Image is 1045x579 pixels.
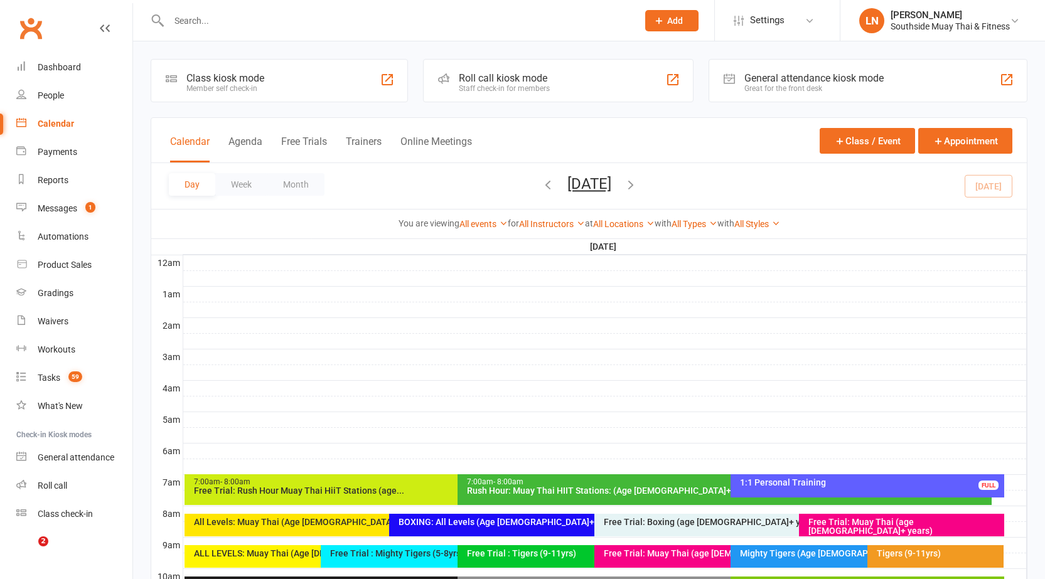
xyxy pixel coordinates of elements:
[16,336,132,364] a: Workouts
[466,549,715,558] div: Free Trial : Tigers (9-11yrs)
[891,9,1010,21] div: [PERSON_NAME]
[739,549,989,558] div: Mighty Tigers (Age [DEMOGRAPHIC_DATA])
[820,128,915,154] button: Class / Event
[459,84,550,93] div: Staff check-in for members
[68,371,82,382] span: 59
[672,219,717,229] a: All Types
[978,481,999,490] div: FULL
[38,90,64,100] div: People
[193,486,716,495] div: Free Trial: Rush Hour Muay Thai HiiT Stations (age...
[38,231,88,242] div: Automations
[38,288,73,298] div: Gradings
[645,10,699,31] button: Add
[151,317,183,333] th: 2am
[603,518,989,526] div: Free Trial: Boxing (age [DEMOGRAPHIC_DATA]+ years)
[220,477,250,486] span: - 8:00am
[38,452,114,462] div: General attendance
[16,392,132,420] a: What's New
[170,135,210,162] button: Calendar
[151,443,183,459] th: 6am
[876,549,1002,558] div: Tigers (9-11yrs)
[459,72,550,84] div: Roll call kiosk mode
[151,474,183,490] th: 7am
[459,219,508,229] a: All events
[38,316,68,326] div: Waivers
[859,8,884,33] div: LN
[567,175,611,193] button: [DATE]
[151,349,183,364] th: 3am
[38,481,67,491] div: Roll call
[744,72,884,84] div: General attendance kiosk mode
[38,62,81,72] div: Dashboard
[593,219,655,229] a: All Locations
[38,260,92,270] div: Product Sales
[193,518,579,526] div: All Levels: Muay Thai (Age [DEMOGRAPHIC_DATA]+)
[38,119,74,129] div: Calendar
[918,128,1012,154] button: Appointment
[38,401,83,411] div: What's New
[750,6,785,35] span: Settings
[16,194,132,223] a: Messages 1
[398,518,784,526] div: BOXING: All Levels (Age [DEMOGRAPHIC_DATA]+)
[466,486,989,495] div: Rush Hour: Muay Thai HIIT Stations: (Age [DEMOGRAPHIC_DATA]+)
[151,506,183,521] th: 8am
[717,218,734,228] strong: with
[186,84,264,93] div: Member self check-in
[38,344,75,354] div: Workouts
[16,138,132,166] a: Payments
[808,518,1002,535] div: Free Trial: Muay Thai (age [DEMOGRAPHIC_DATA]+ years)
[16,166,132,194] a: Reports
[38,373,60,383] div: Tasks
[85,202,95,213] span: 1
[215,173,267,196] button: Week
[400,135,472,162] button: Online Meetings
[519,219,585,229] a: All Instructors
[193,478,716,486] div: 7:00am
[466,478,989,486] div: 7:00am
[281,135,327,162] button: Free Trials
[151,412,183,427] th: 5am
[508,218,519,228] strong: for
[13,536,43,566] iframe: Intercom live chat
[193,549,442,558] div: ALL LEVELS: Muay Thai (Age [DEMOGRAPHIC_DATA]+)
[734,219,780,229] a: All Styles
[16,279,132,307] a: Gradings
[151,380,183,396] th: 4am
[16,472,132,500] a: Roll call
[16,364,132,392] a: Tasks 59
[169,173,215,196] button: Day
[38,509,93,519] div: Class check-in
[16,500,132,528] a: Class kiosk mode
[38,203,77,213] div: Messages
[739,478,1001,487] div: 1:1 Personal Training
[16,251,132,279] a: Product Sales
[891,21,1010,32] div: Southside Muay Thai & Fitness
[346,135,382,162] button: Trainers
[15,13,46,44] a: Clubworx
[667,16,683,26] span: Add
[151,255,183,270] th: 12am
[744,84,884,93] div: Great for the front desk
[38,175,68,185] div: Reports
[16,82,132,110] a: People
[183,239,1027,255] th: [DATE]
[399,218,459,228] strong: You are viewing
[165,12,629,29] input: Search...
[330,549,579,558] div: Free Trial : Mighty Tigers (5-8yrs)
[585,218,593,228] strong: at
[16,307,132,336] a: Waivers
[38,536,48,546] span: 2
[655,218,672,228] strong: with
[38,147,77,157] div: Payments
[228,135,262,162] button: Agenda
[16,444,132,472] a: General attendance kiosk mode
[16,223,132,251] a: Automations
[16,53,132,82] a: Dashboard
[186,72,264,84] div: Class kiosk mode
[493,477,523,486] span: - 8:00am
[151,286,183,302] th: 1am
[267,173,324,196] button: Month
[16,110,132,138] a: Calendar
[151,537,183,553] th: 9am
[603,549,852,558] div: Free Trial: Muay Thai (age [DEMOGRAPHIC_DATA]+ years)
